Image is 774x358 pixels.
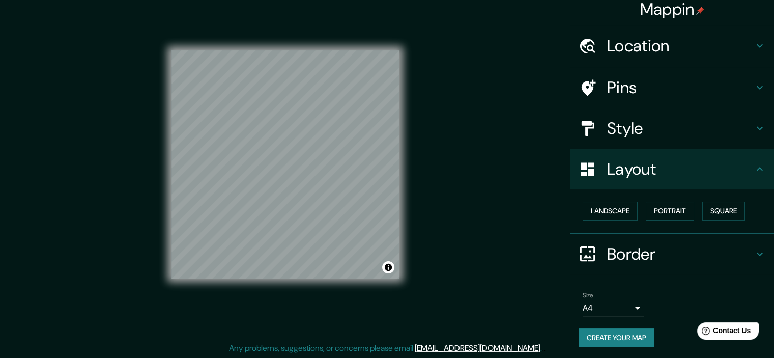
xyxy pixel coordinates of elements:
h4: Style [607,118,754,139]
h4: Layout [607,159,754,179]
button: Toggle attribution [382,261,394,273]
div: Location [570,25,774,66]
h4: Pins [607,77,754,98]
div: . [542,342,543,354]
button: Portrait [646,202,694,221]
button: Square [702,202,745,221]
h4: Location [607,36,754,56]
button: Create your map [579,328,654,347]
h4: Border [607,244,754,264]
div: Pins [570,67,774,108]
img: pin-icon.png [696,7,704,15]
div: Border [570,234,774,274]
button: Landscape [583,202,638,221]
div: Layout [570,149,774,189]
div: A4 [583,300,644,316]
div: . [543,342,546,354]
a: [EMAIL_ADDRESS][DOMAIN_NAME] [415,343,540,353]
iframe: Help widget launcher [683,318,763,347]
p: Any problems, suggestions, or concerns please email . [229,342,542,354]
label: Size [583,291,593,299]
div: Style [570,108,774,149]
canvas: Map [171,50,399,279]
